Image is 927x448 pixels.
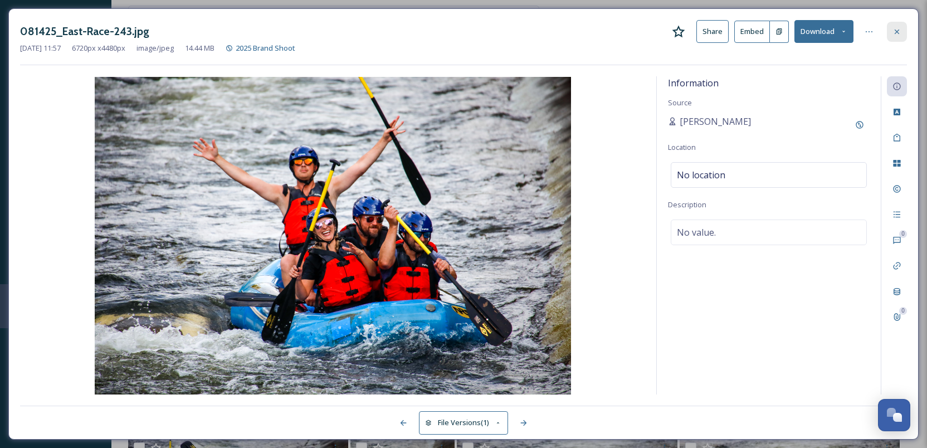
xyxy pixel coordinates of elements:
img: 081425_East-Race-243.jpg [20,77,645,395]
span: Location [668,142,696,152]
button: Open Chat [878,399,910,431]
span: 14.44 MB [185,43,214,53]
span: No value. [677,226,716,239]
button: Download [794,20,853,43]
span: Source [668,98,692,108]
span: 6720 px x 4480 px [72,43,125,53]
div: 0 [899,230,907,238]
button: Embed [734,21,770,43]
span: 2025 Brand Shoot [236,43,295,53]
span: [PERSON_NAME] [680,115,751,128]
span: image/jpeg [136,43,174,53]
span: [DATE] 11:57 [20,43,61,53]
button: Share [696,20,729,43]
span: No location [677,168,725,182]
h3: 081425_East-Race-243.jpg [20,23,149,40]
div: 0 [899,307,907,315]
span: Description [668,199,706,210]
span: Information [668,77,719,89]
button: File Versions(1) [419,411,508,434]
